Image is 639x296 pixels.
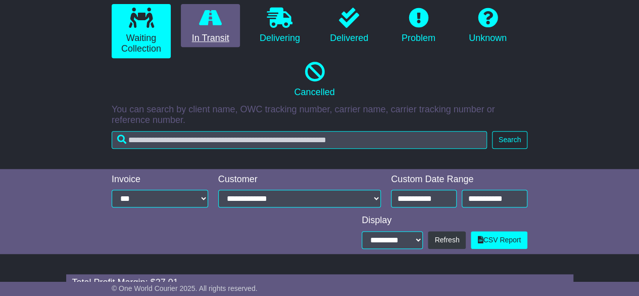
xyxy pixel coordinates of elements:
[319,4,378,48] a: Delivered
[362,215,527,226] div: Display
[471,231,527,249] a: CSV Report
[218,174,381,185] div: Customer
[391,174,527,185] div: Custom Date Range
[492,131,527,149] button: Search
[458,4,517,48] a: Unknown
[389,4,448,48] a: Problem
[181,4,240,48] a: In Transit
[72,277,567,288] div: Total Profit Margin: $
[112,174,208,185] div: Invoice
[112,58,517,102] a: Cancelled
[112,4,171,58] a: Waiting Collection
[250,4,309,48] a: Delivering
[112,104,527,126] p: You can search by client name, OWC tracking number, carrier name, carrier tracking number or refe...
[428,231,466,249] button: Refresh
[112,284,258,292] span: © One World Courier 2025. All rights reserved.
[156,277,178,287] span: 27.01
